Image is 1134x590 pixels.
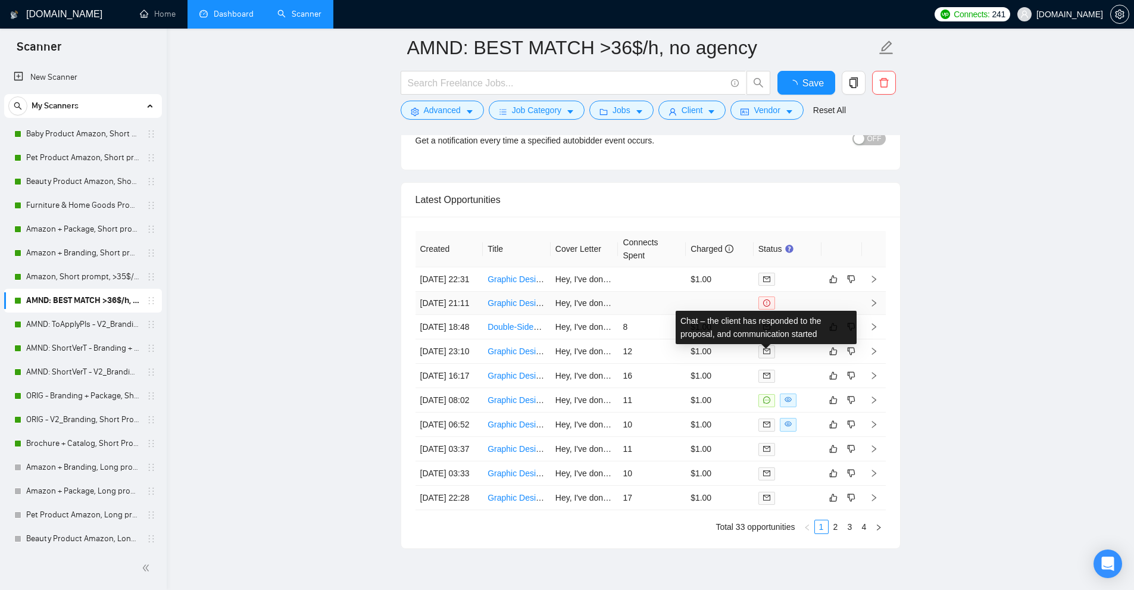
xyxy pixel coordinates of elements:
[842,77,865,88] span: copy
[488,493,687,502] a: Graphic Designer Needed for Multi-Company Projects
[1110,5,1129,24] button: setting
[146,415,156,424] span: holder
[826,491,841,505] button: like
[416,267,483,292] td: [DATE] 22:31
[146,463,156,472] span: holder
[26,503,139,527] a: Pet Product Amazon, Long prompt, >35$/h, no agency
[9,102,27,110] span: search
[416,413,483,437] td: [DATE] 06:52
[26,241,139,265] a: Amazon + Branding, Short prompt, >35$/h, no agency
[146,177,156,186] span: holder
[14,65,152,89] a: New Scanner
[146,272,156,282] span: holder
[686,413,754,437] td: $1.00
[483,339,551,364] td: Graphic Designer Needed for Luxury Real Estate Signage (4x8 Vertical)
[870,275,878,283] span: right
[146,248,156,258] span: holder
[992,8,1005,21] span: 241
[686,461,754,486] td: $1.00
[826,369,841,383] button: like
[483,388,551,413] td: Graphic Designer Needed for Tumbler Wrap-Around Designs
[416,231,483,267] th: Created
[829,520,843,534] li: 2
[815,520,828,533] a: 1
[800,520,814,534] button: left
[407,33,876,63] input: Scanner name...
[870,372,878,380] span: right
[829,493,838,502] span: like
[686,267,754,292] td: $1.00
[826,466,841,480] button: like
[618,388,686,413] td: 11
[842,71,866,95] button: copy
[872,71,896,95] button: delete
[844,344,858,358] button: dislike
[483,267,551,292] td: Graphic Designer Needed for Playing Cards Business
[686,486,754,510] td: $1.00
[686,339,754,364] td: $1.00
[870,420,878,429] span: right
[566,107,574,116] span: caret-down
[847,395,855,405] span: dislike
[844,272,858,286] button: dislike
[483,292,551,315] td: Graphic Designer Needed for Single Image Creation
[483,413,551,437] td: Graphic Designer Needed for Modern Community Post and Menu
[32,94,79,118] span: My Scanners
[847,444,855,454] span: dislike
[26,146,139,170] a: Pet Product Amazon, Short prompt, >35$/h, no agency
[763,299,770,307] span: exclamation-circle
[741,107,749,116] span: idcard
[814,520,829,534] li: 1
[813,104,846,117] a: Reset All
[867,132,882,145] span: OFF
[488,371,745,380] a: Graphic Designer Needed for Social Media Posts and Advertisements
[731,79,739,87] span: info-circle
[785,107,794,116] span: caret-down
[499,107,507,116] span: bars
[844,369,858,383] button: dislike
[763,348,770,355] span: mail
[146,129,156,139] span: holder
[483,364,551,388] td: Graphic Designer Needed for Social Media Posts and Advertisements
[870,347,878,355] span: right
[847,469,855,478] span: dislike
[26,408,139,432] a: ORIG - V2_Branding, Short Prompt, >36$/h, no agency
[416,364,483,388] td: [DATE] 16:17
[730,101,803,120] button: idcardVendorcaret-down
[26,217,139,241] a: Amazon + Package, Short prompt, >35$/h, no agency
[847,346,855,356] span: dislike
[763,276,770,283] span: mail
[26,313,139,336] a: AMND: ToApplyPls - V2_Branding, Short Prompt, >36$/h, no agency
[618,486,686,510] td: 17
[826,344,841,358] button: like
[725,245,733,253] span: info-circle
[26,170,139,193] a: Beauty Product Amazon, Short prompt, >35$/h, no agency
[747,77,770,88] span: search
[26,479,139,503] a: Amazon + Package, Long prompt, >35$/h, no agency
[4,65,162,89] li: New Scanner
[488,469,709,478] a: Graphic Designer Needed for Property Image Enhancement
[146,486,156,496] span: holder
[829,395,838,405] span: like
[416,339,483,364] td: [DATE] 23:10
[829,469,838,478] span: like
[146,534,156,544] span: holder
[618,315,686,339] td: 8
[784,244,795,254] div: Tooltip anchor
[551,231,618,267] th: Cover Letter
[416,292,483,315] td: [DATE] 21:11
[424,104,461,117] span: Advanced
[618,231,686,267] th: Connects Spent
[416,437,483,461] td: [DATE] 03:37
[408,76,726,90] input: Search Freelance Jobs...
[879,40,894,55] span: edit
[613,104,630,117] span: Jobs
[488,346,752,356] a: Graphic Designer Needed for Luxury Real Estate Signage (4x8 Vertical)
[871,520,886,534] li: Next Page
[754,104,780,117] span: Vendor
[826,272,841,286] button: like
[1111,10,1129,19] span: setting
[870,323,878,331] span: right
[785,396,792,403] span: eye
[844,442,858,456] button: dislike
